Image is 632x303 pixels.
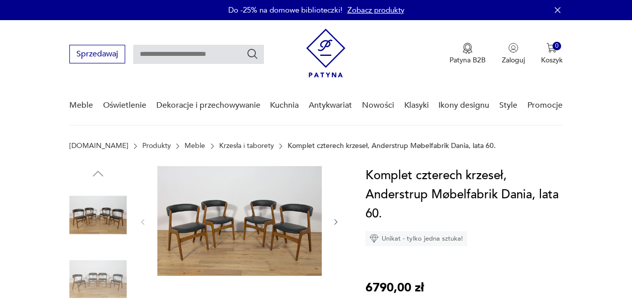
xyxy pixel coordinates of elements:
[69,51,125,58] a: Sprzedawaj
[69,142,128,150] a: [DOMAIN_NAME]
[449,55,486,65] p: Patyna B2B
[370,234,379,243] img: Ikona diamentu
[463,43,473,54] img: Ikona medalu
[156,86,260,125] a: Dekoracje i przechowywanie
[366,231,467,246] div: Unikat - tylko jedna sztuka!
[547,43,557,53] img: Ikona koszyka
[306,29,345,78] img: Patyna - sklep z meblami i dekoracjami vintage
[185,142,205,150] a: Meble
[502,55,525,65] p: Zaloguj
[541,55,563,65] p: Koszyk
[69,186,127,244] img: Zdjęcie produktu Komplet czterech krzeseł, Anderstrup Møbelfabrik Dania, lata 60.
[270,86,299,125] a: Kuchnia
[347,5,404,15] a: Zobacz produkty
[404,86,429,125] a: Klasyki
[288,142,496,150] p: Komplet czterech krzeseł, Anderstrup Møbelfabrik Dania, lata 60.
[228,5,342,15] p: Do -25% na domowe biblioteczki!
[69,86,93,125] a: Meble
[449,43,486,65] button: Patyna B2B
[553,42,561,50] div: 0
[541,43,563,65] button: 0Koszyk
[309,86,352,125] a: Antykwariat
[499,86,517,125] a: Style
[103,86,146,125] a: Oświetlenie
[438,86,489,125] a: Ikony designu
[527,86,563,125] a: Promocje
[142,142,171,150] a: Produkty
[219,142,274,150] a: Krzesła i taborety
[508,43,518,53] img: Ikonka użytkownika
[366,278,424,297] p: 6790,00 zł
[366,166,563,223] h1: Komplet czterech krzeseł, Anderstrup Møbelfabrik Dania, lata 60.
[362,86,394,125] a: Nowości
[449,43,486,65] a: Ikona medaluPatyna B2B
[157,166,322,276] img: Zdjęcie produktu Komplet czterech krzeseł, Anderstrup Møbelfabrik Dania, lata 60.
[502,43,525,65] button: Zaloguj
[69,45,125,63] button: Sprzedawaj
[246,48,258,60] button: Szukaj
